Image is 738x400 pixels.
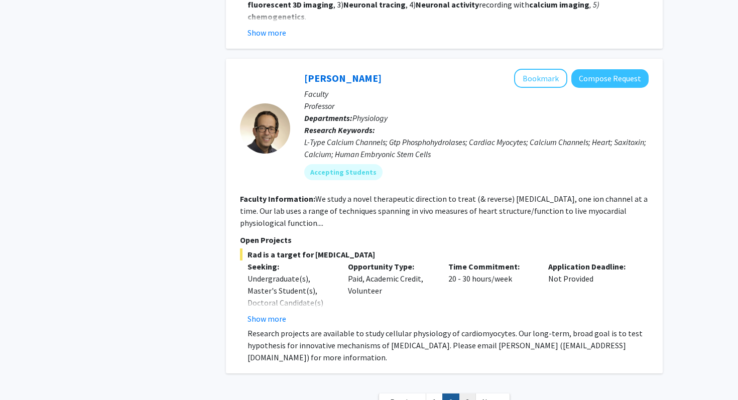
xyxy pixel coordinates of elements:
p: Open Projects [240,234,649,246]
div: 20 - 30 hours/week [441,260,541,325]
div: L-Type Calcium Channels; Gtp Phosphohydrolases; Cardiac Myocytes; Calcium Channels; Heart; Saxito... [304,136,649,160]
button: Show more [248,27,286,39]
span: Physiology [352,113,388,123]
b: Departments: [304,113,352,123]
div: Undergraduate(s), Master's Student(s), Doctoral Candidate(s) (PhD, MD, DMD, PharmD, etc.), Postdo... [248,273,333,369]
p: Seeking: [248,260,333,273]
p: Research projects are available to study cellular physiology of cardiomyocytes. Our long-term, br... [248,327,649,363]
p: Opportunity Type: [348,260,433,273]
p: Professor [304,100,649,112]
div: Paid, Academic Credit, Volunteer [340,260,441,325]
p: Faculty [304,88,649,100]
button: Add Jonathan Satin to Bookmarks [514,69,567,88]
iframe: Chat [8,355,43,392]
b: Research Keywords: [304,125,375,135]
a: [PERSON_NAME] [304,72,382,84]
div: Not Provided [541,260,641,325]
button: Compose Request to Jonathan Satin [571,69,649,88]
p: Time Commitment: [448,260,534,273]
p: Application Deadline: [548,260,634,273]
strong: chemogenetics [248,12,305,22]
fg-read-more: We study a novel therapeutic direction to treat (& reverse) [MEDICAL_DATA], one ion channel at a ... [240,194,648,228]
button: Show more [248,313,286,325]
span: Rad is a target for [MEDICAL_DATA] [240,248,649,260]
b: Faculty Information: [240,194,315,204]
mat-chip: Accepting Students [304,164,383,180]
